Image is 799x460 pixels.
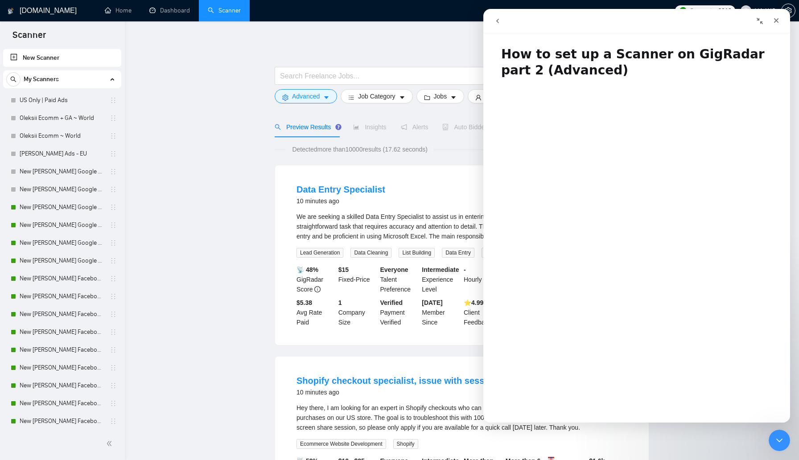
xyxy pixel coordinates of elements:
[24,70,59,88] span: My Scanners
[110,400,117,407] span: holder
[149,7,190,14] a: dashboardDashboard
[334,123,342,131] div: Tooltip anchor
[422,266,459,273] b: Intermediate
[399,94,405,101] span: caret-down
[110,311,117,318] span: holder
[297,213,622,240] span: We are seeking a skilled Data Entry Specialist to assist us in entering data into an excel spread...
[350,248,391,258] span: Data Cleaning
[483,9,790,423] iframe: To enrich screen reader interactions, please activate Accessibility in Grammarly extension settings
[769,430,790,451] iframe: To enrich screen reader interactions, please activate Accessibility in Grammarly extension settings
[275,89,337,103] button: settingAdvancedcaret-down
[20,109,104,127] a: Oleksii Ecomm + GA ~ World
[110,115,117,122] span: holder
[6,72,21,86] button: search
[110,293,117,300] span: holder
[110,186,117,193] span: holder
[297,196,385,206] div: 10 minutes ago
[450,94,457,101] span: caret-down
[110,418,117,425] span: holder
[337,298,379,327] div: Company Size
[110,97,117,104] span: holder
[20,394,104,412] a: New [PERSON_NAME] Facebook Ads - [GEOGRAPHIC_DATA]/JP/CN/[GEOGRAPHIC_DATA]/SG/HK/QA/[GEOGRAPHIC_D...
[314,286,321,292] span: info-circle
[282,94,288,101] span: setting
[20,270,104,287] a: New [PERSON_NAME] Facebook Ads Leads - [GEOGRAPHIC_DATA]|[GEOGRAPHIC_DATA]
[297,185,385,194] a: Data Entry Specialist
[689,6,716,16] span: Connects:
[297,387,502,398] div: 10 minutes ago
[416,89,465,103] button: folderJobscaret-down
[110,275,117,282] span: holder
[380,266,408,273] b: Everyone
[110,257,117,264] span: holder
[20,127,104,145] a: Oleksii Ecomm ~ World
[297,376,502,386] a: Shopify checkout specialist, issue with sessions
[380,299,403,306] b: Verified
[110,239,117,246] span: holder
[8,4,14,18] img: logo
[464,299,483,306] b: ⭐️ 4.99
[464,266,466,273] b: -
[297,299,312,306] b: $5.38
[399,248,435,258] span: List Building
[20,234,104,252] a: New [PERSON_NAME] Google Ads - [GEOGRAPHIC_DATA]/JP/CN/IL/SG/HK/QA/[GEOGRAPHIC_DATA]
[468,89,519,103] button: userClientcaret-down
[462,298,504,327] div: Client Feedback
[20,377,104,394] a: New [PERSON_NAME] Facebook Ads - /AU/[GEOGRAPHIC_DATA]/
[420,298,462,327] div: Member Since
[718,6,732,16] span: 2018
[5,29,53,47] span: Scanner
[208,7,241,14] a: searchScanner
[680,7,687,14] img: upwork-logo.png
[20,412,104,430] a: New [PERSON_NAME] Facebook Ads - Rest of the World
[297,248,343,258] span: Lead Generation
[420,265,462,294] div: Experience Level
[20,341,104,359] a: New [PERSON_NAME] Facebook Ads - Nordic
[20,287,104,305] a: New [PERSON_NAME] Facebook Ads Other Specific - [GEOGRAPHIC_DATA]|[GEOGRAPHIC_DATA]
[105,7,132,14] a: homeHome
[353,123,386,131] span: Insights
[781,4,795,18] button: setting
[110,222,117,229] span: holder
[280,70,518,82] input: Search Freelance Jobs...
[20,305,104,323] a: New [PERSON_NAME] Facebook Ads Other non-Specific - [GEOGRAPHIC_DATA]|[GEOGRAPHIC_DATA]
[393,439,418,449] span: Shopify
[297,212,627,241] div: We are seeking a skilled Data Entry Specialist to assist us in entering data into an excel spread...
[338,299,342,306] b: 1
[110,132,117,140] span: holder
[422,299,442,306] b: [DATE]
[20,359,104,377] a: New [PERSON_NAME] Facebook Ads - [GEOGRAPHIC_DATA]/IR/[GEOGRAPHIC_DATA]
[110,204,117,211] span: holder
[482,248,517,258] span: Data Mining
[295,298,337,327] div: Avg Rate Paid
[110,168,117,175] span: holder
[337,265,379,294] div: Fixed-Price
[110,150,117,157] span: holder
[401,123,428,131] span: Alerts
[20,216,104,234] a: New [PERSON_NAME] Google Ads - AU/[GEOGRAPHIC_DATA]/IR/[GEOGRAPHIC_DATA]/[GEOGRAPHIC_DATA]
[110,329,117,336] span: holder
[475,94,482,101] span: user
[341,89,412,103] button: barsJob Categorycaret-down
[20,252,104,270] a: New [PERSON_NAME] Google Ads - Rest of the World excl. Poor
[297,266,318,273] b: 📡 48%
[358,91,395,101] span: Job Category
[3,49,121,67] li: New Scanner
[110,382,117,389] span: holder
[297,403,627,432] div: Hey there, I am looking for an expert in Shopify checkouts who can help identify issues causing u...
[401,124,407,130] span: notification
[110,346,117,353] span: holder
[323,94,329,101] span: caret-down
[434,91,447,101] span: Jobs
[338,266,349,273] b: $ 15
[275,123,339,131] span: Preview Results
[20,181,104,198] a: New [PERSON_NAME] Google Ads Other - [GEOGRAPHIC_DATA]|[GEOGRAPHIC_DATA]
[379,265,420,294] div: Talent Preference
[424,94,430,101] span: folder
[20,145,104,163] a: [PERSON_NAME] Ads - EU
[7,76,20,82] span: search
[20,198,104,216] a: New [PERSON_NAME] Google Ads - Nordic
